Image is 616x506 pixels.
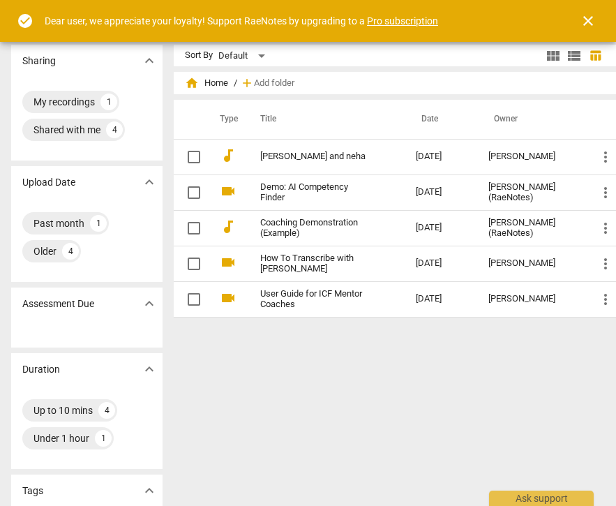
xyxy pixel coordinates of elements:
[405,281,477,317] td: [DATE]
[240,76,254,90] span: add
[22,54,56,68] p: Sharing
[260,253,366,274] a: How To Transcribe with [PERSON_NAME]
[141,295,158,312] span: expand_more
[98,402,115,419] div: 4
[33,244,57,258] div: Older
[141,174,158,191] span: expand_more
[17,13,33,29] span: check_circle
[141,361,158,378] span: expand_more
[597,149,614,165] span: more_vert
[254,78,294,89] span: Add folder
[597,220,614,237] span: more_vert
[33,95,95,109] div: My recordings
[45,14,438,29] div: Dear user, we appreciate your loyalty! Support RaeNotes by upgrading to a
[106,121,123,138] div: 4
[33,431,89,445] div: Under 1 hour
[220,254,236,271] span: videocam
[220,218,236,235] span: audiotrack
[141,52,158,69] span: expand_more
[234,78,237,89] span: /
[405,246,477,281] td: [DATE]
[139,359,160,380] button: Show more
[543,45,564,66] button: Tile view
[22,297,94,311] p: Assessment Due
[260,218,366,239] a: Coaching Demonstration (Example)
[100,94,117,110] div: 1
[405,174,477,210] td: [DATE]
[488,151,575,162] div: [PERSON_NAME]
[260,151,366,162] a: [PERSON_NAME] and neha
[405,100,477,139] th: Date
[243,100,405,139] th: Title
[367,15,438,27] a: Pro subscription
[477,100,586,139] th: Owner
[566,47,583,64] span: view_list
[139,480,160,501] button: Show more
[33,123,100,137] div: Shared with me
[405,210,477,246] td: [DATE]
[260,289,366,310] a: User Guide for ICF Mentor Coaches
[597,291,614,308] span: more_vert
[33,403,93,417] div: Up to 10 mins
[33,216,84,230] div: Past month
[597,255,614,272] span: more_vert
[185,76,199,90] span: home
[139,293,160,314] button: Show more
[488,294,575,304] div: [PERSON_NAME]
[218,45,270,67] div: Default
[22,484,43,498] p: Tags
[22,175,75,190] p: Upload Date
[545,47,562,64] span: view_module
[220,290,236,306] span: videocam
[597,184,614,201] span: more_vert
[22,362,60,377] p: Duration
[139,50,160,71] button: Show more
[185,76,228,90] span: Home
[488,182,575,203] div: [PERSON_NAME] (RaeNotes)
[489,491,594,506] div: Ask support
[488,218,575,239] div: [PERSON_NAME] (RaeNotes)
[185,50,213,61] div: Sort By
[405,139,477,174] td: [DATE]
[580,13,596,29] span: close
[62,243,79,260] div: 4
[564,45,585,66] button: List view
[488,258,575,269] div: [PERSON_NAME]
[90,215,107,232] div: 1
[260,182,366,203] a: Demo: AI Competency Finder
[141,482,158,499] span: expand_more
[209,100,243,139] th: Type
[139,172,160,193] button: Show more
[571,4,605,38] button: Close
[220,147,236,164] span: audiotrack
[95,430,112,447] div: 1
[220,183,236,200] span: videocam
[589,49,602,62] span: table_chart
[585,45,606,66] button: Table view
